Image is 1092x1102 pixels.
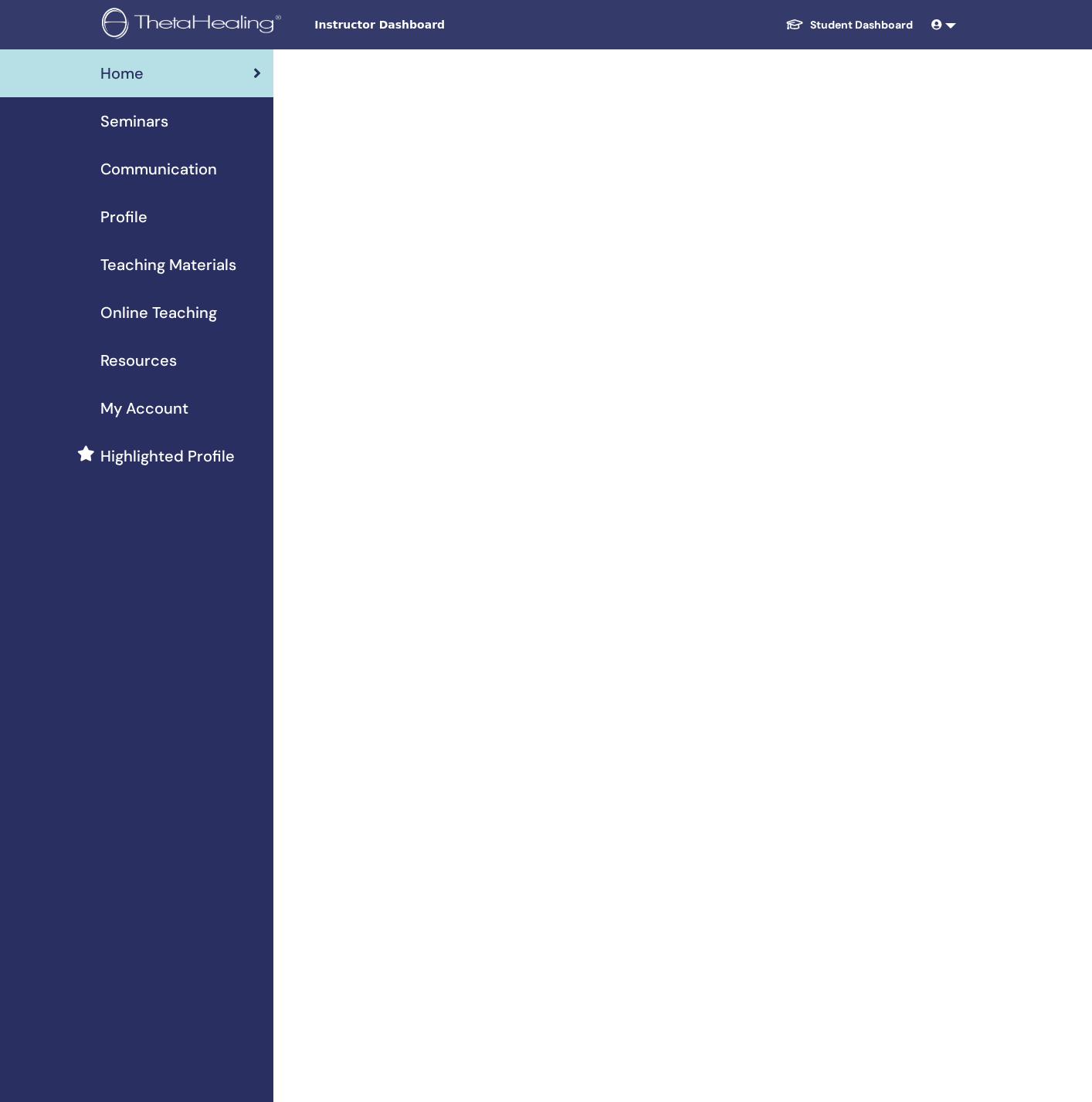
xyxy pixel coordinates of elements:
a: Student Dashboard [773,11,925,39]
img: graduation-cap-white.svg [785,18,804,31]
span: Teaching Materials [100,253,236,276]
span: Highlighted Profile [100,445,235,468]
span: Home [100,62,144,85]
span: Online Teaching [100,301,217,324]
span: Communication [100,157,217,181]
span: Profile [100,205,148,228]
img: logo.png [102,8,287,42]
span: My Account [100,397,188,420]
span: Seminars [100,110,168,133]
span: Resources [100,349,177,372]
span: Instructor Dashboard [314,17,546,33]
